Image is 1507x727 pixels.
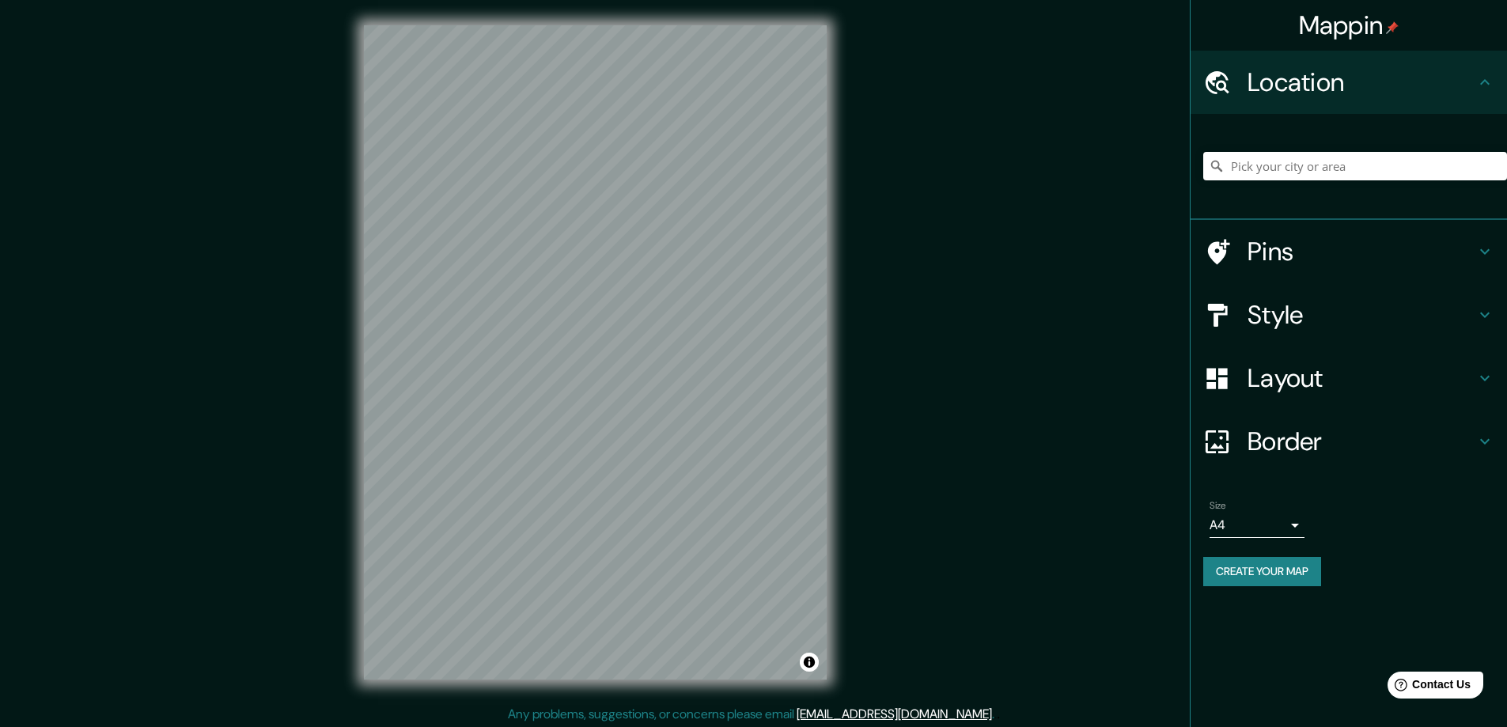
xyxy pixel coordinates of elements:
[1248,299,1475,331] h4: Style
[1191,410,1507,473] div: Border
[1386,21,1399,34] img: pin-icon.png
[1203,557,1321,586] button: Create your map
[1299,9,1399,41] h4: Mappin
[1248,362,1475,394] h4: Layout
[994,705,997,724] div: .
[1248,236,1475,267] h4: Pins
[1191,346,1507,410] div: Layout
[508,705,994,724] p: Any problems, suggestions, or concerns please email .
[1366,665,1490,710] iframe: Help widget launcher
[364,25,827,680] canvas: Map
[1191,51,1507,114] div: Location
[1248,426,1475,457] h4: Border
[1191,220,1507,283] div: Pins
[1191,283,1507,346] div: Style
[1210,499,1226,513] label: Size
[1248,66,1475,98] h4: Location
[800,653,819,672] button: Toggle attribution
[997,705,1000,724] div: .
[797,706,992,722] a: [EMAIL_ADDRESS][DOMAIN_NAME]
[1203,152,1507,180] input: Pick your city or area
[1210,513,1304,538] div: A4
